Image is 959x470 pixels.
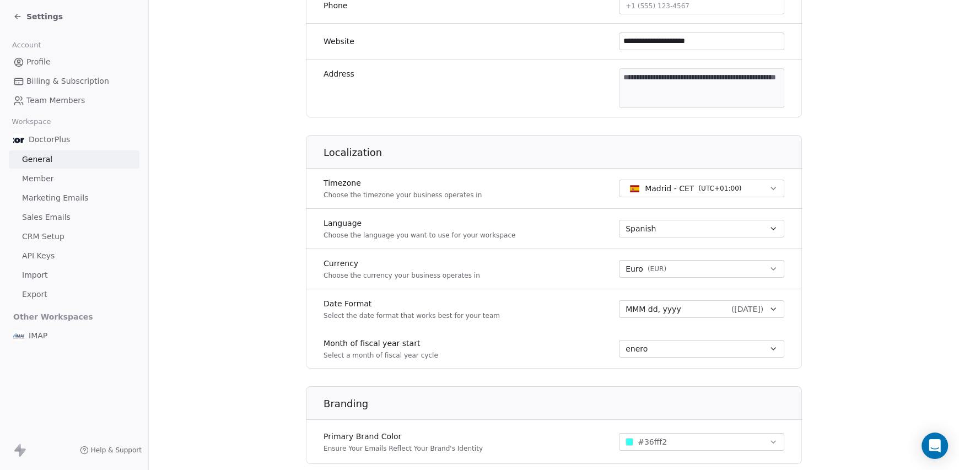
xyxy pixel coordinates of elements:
[324,218,515,229] label: Language
[9,91,139,110] a: Team Members
[626,263,643,274] span: Euro
[324,231,515,240] p: Choose the language you want to use for your workspace
[7,114,56,130] span: Workspace
[324,271,480,280] p: Choose the currency your business operates in
[7,37,46,53] span: Account
[324,351,438,360] p: Select a month of fiscal year cycle
[26,11,63,22] span: Settings
[9,170,139,188] a: Member
[324,191,482,199] p: Choose the timezone your business operates in
[9,72,139,90] a: Billing & Subscription
[324,36,354,47] label: Website
[324,146,802,159] h1: Localization
[26,95,85,106] span: Team Members
[22,250,55,262] span: API Keys
[648,264,666,273] span: ( EUR )
[26,75,109,87] span: Billing & Subscription
[29,134,70,145] span: DoctorPlus
[22,231,64,242] span: CRM Setup
[22,173,54,185] span: Member
[13,11,63,22] a: Settings
[324,258,480,269] label: Currency
[13,134,24,145] img: logo-Doctor-Plus.jpg
[13,330,24,341] img: IMAP_Logo_ok.jpg
[324,444,483,453] p: Ensure Your Emails Reflect Your Brand's Identity
[324,298,500,309] label: Date Format
[9,53,139,71] a: Profile
[80,446,142,455] a: Help & Support
[9,189,139,207] a: Marketing Emails
[9,285,139,304] a: Export
[22,212,71,223] span: Sales Emails
[9,208,139,226] a: Sales Emails
[22,289,47,300] span: Export
[922,433,948,459] div: Open Intercom Messenger
[91,446,142,455] span: Help & Support
[9,150,139,169] a: General
[22,192,88,204] span: Marketing Emails
[324,68,354,79] label: Address
[29,330,47,341] span: IMAP
[626,2,689,10] span: +1 (555) 123-4567
[9,266,139,284] a: Import
[619,260,784,278] button: Euro(EUR)
[324,311,500,320] p: Select the date format that works best for your team
[731,304,763,315] span: ( [DATE] )
[645,183,694,194] span: Madrid - CET
[9,247,139,265] a: API Keys
[9,228,139,246] a: CRM Setup
[626,343,648,354] span: enero
[638,436,667,447] span: #36fff2
[324,397,802,410] h1: Branding
[619,180,784,197] button: Madrid - CET(UTC+01:00)
[626,304,681,315] span: MMM dd, yyyy
[324,338,438,349] label: Month of fiscal year start
[22,269,47,281] span: Import
[626,223,656,234] span: Spanish
[22,154,52,165] span: General
[26,56,51,68] span: Profile
[619,433,784,451] button: #36fff2
[324,177,482,188] label: Timezone
[698,183,741,193] span: ( UTC+01:00 )
[324,431,483,442] label: Primary Brand Color
[9,308,98,326] span: Other Workspaces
